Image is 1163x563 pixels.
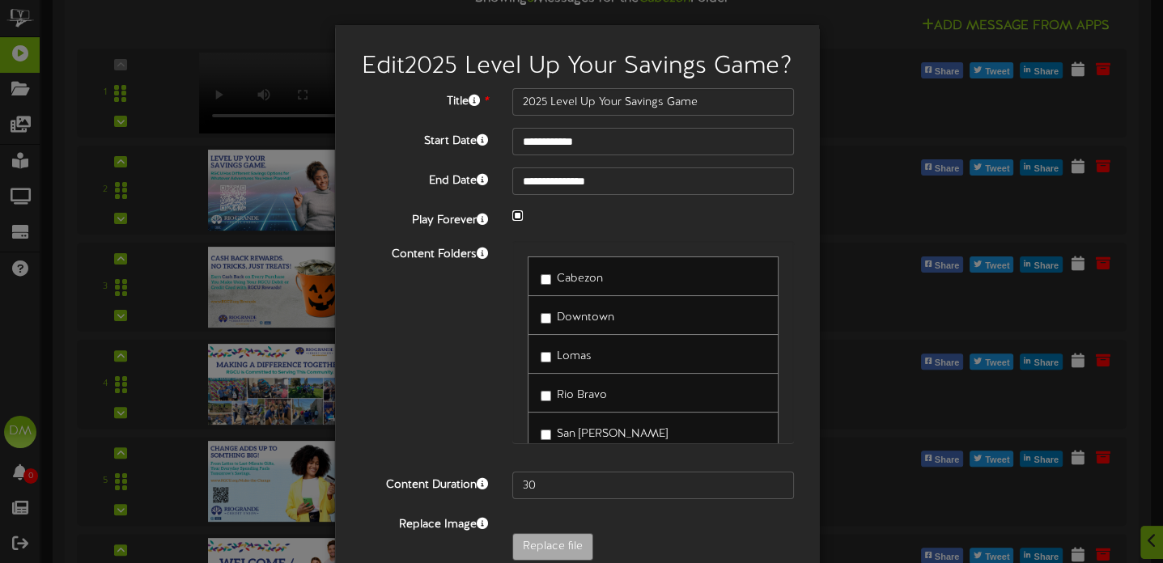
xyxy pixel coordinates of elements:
span: Downtown [557,311,614,324]
h2: Edit 2025 Level Up Your Savings Game ? [359,53,795,80]
span: Lomas [557,350,592,362]
label: Content Folders [347,241,500,263]
input: San [PERSON_NAME] [541,430,551,440]
label: End Date [347,167,500,189]
input: Cabezon [541,274,551,285]
span: Cabezon [557,273,603,285]
input: Lomas [541,352,551,362]
label: Start Date [347,128,500,150]
label: Play Forever [347,207,500,229]
input: Title [512,88,795,116]
span: San [PERSON_NAME] [557,428,668,440]
span: Rio Bravo [557,389,607,401]
label: Title [347,88,500,110]
label: Replace Image [347,511,500,533]
input: 15 [512,472,795,499]
input: Rio Bravo [541,391,551,401]
input: Downtown [541,313,551,324]
label: Content Duration [347,472,500,493]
